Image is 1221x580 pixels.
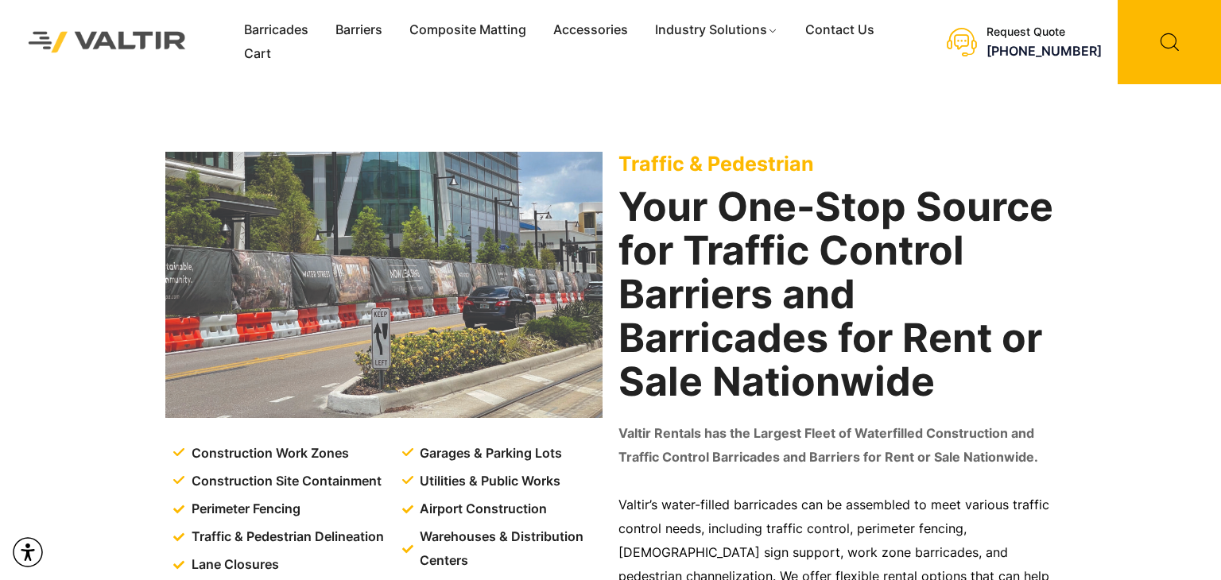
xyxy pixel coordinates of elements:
[618,422,1056,470] p: Valtir Rentals has the Largest Fleet of Waterfilled Construction and Traffic Control Barricades a...
[188,497,300,521] span: Perimeter Fencing
[188,553,279,577] span: Lane Closures
[188,470,382,493] span: Construction Site Containment
[188,442,349,466] span: Construction Work Zones
[416,497,547,521] span: Airport Construction
[416,525,606,573] span: Warehouses & Distribution Centers
[396,18,540,42] a: Composite Matting
[231,18,322,42] a: Barricades
[322,18,396,42] a: Barriers
[231,42,285,66] a: Cart
[12,15,203,69] img: Valtir Rentals
[986,43,1102,59] a: [PHONE_NUMBER]
[792,18,888,42] a: Contact Us
[416,470,560,493] span: Utilities & Public Works
[986,25,1102,39] div: Request Quote
[188,525,384,549] span: Traffic & Pedestrian Delineation
[540,18,642,42] a: Accessories
[416,442,562,466] span: Garages & Parking Lots
[618,185,1056,404] h2: Your One-Stop Source for Traffic Control Barriers and Barricades for Rent or Sale Nationwide
[618,152,1056,176] p: Traffic & Pedestrian
[642,18,792,42] a: Industry Solutions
